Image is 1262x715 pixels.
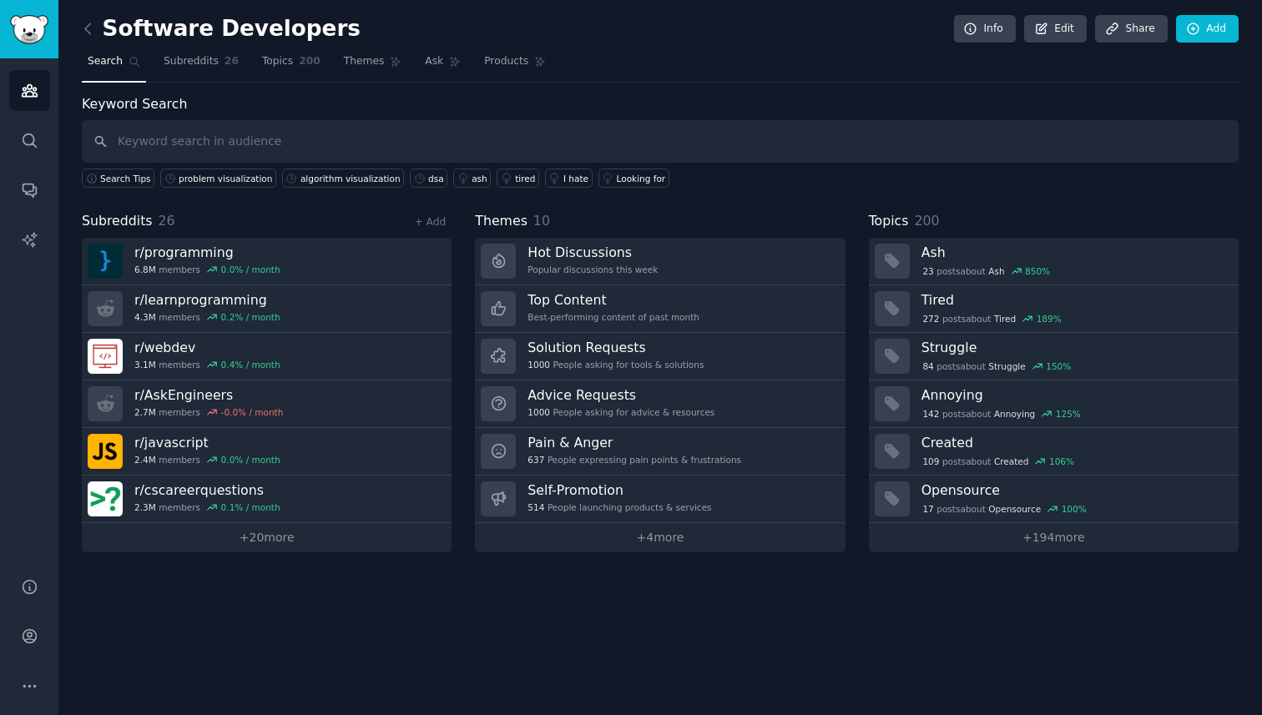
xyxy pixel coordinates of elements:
h3: Solution Requests [528,339,704,356]
span: 200 [914,213,939,229]
span: 6.8M [134,264,156,275]
h3: Opensource [921,481,1227,499]
span: 1000 [528,406,550,418]
div: 150 % [1046,360,1071,372]
a: r/AskEngineers2.7Mmembers-0.0% / month [82,380,452,428]
h2: Software Developers [82,16,361,43]
a: Solution Requests1000People asking for tools & solutions [475,333,845,380]
h3: Created [921,434,1227,451]
span: 637 [528,454,544,466]
div: post s about [921,264,1052,279]
span: 1000 [528,359,550,370]
span: Created [994,456,1029,467]
input: Keyword search in audience [82,120,1239,163]
a: I hate [545,169,593,188]
h3: Advice Requests [528,386,714,404]
span: Ash [988,265,1004,277]
div: members [134,454,280,466]
h3: Ash [921,244,1227,261]
div: members [134,359,280,370]
img: webdev [88,339,123,374]
div: 189 % [1037,313,1062,325]
span: Topics [869,211,909,232]
a: Annoying142postsaboutAnnoying125% [869,380,1239,428]
span: 26 [225,54,239,69]
img: cscareerquestions [88,481,123,516]
div: 0.1 % / month [221,501,280,513]
h3: Self-Promotion [528,481,711,499]
div: 0.2 % / month [221,311,280,323]
div: dsa [428,173,444,184]
a: dsa [410,169,447,188]
span: 200 [299,54,321,69]
h3: Annoying [921,386,1227,404]
div: members [134,406,283,418]
h3: Struggle [921,339,1227,356]
h3: Pain & Anger [528,434,741,451]
div: 850 % [1025,265,1050,277]
div: People launching products & services [528,501,711,513]
a: Self-Promotion514People launching products & services [475,476,845,523]
a: Share [1095,15,1167,43]
a: Looking for [598,169,669,188]
a: r/webdev3.1Mmembers0.4% / month [82,333,452,380]
span: 2.7M [134,406,156,418]
h3: Top Content [528,291,699,309]
span: 272 [922,313,939,325]
div: members [134,501,280,513]
div: 0.0 % / month [221,454,280,466]
div: post s about [921,359,1073,374]
a: Themes [338,48,408,83]
span: 26 [159,213,175,229]
img: GummySearch logo [10,15,48,44]
a: +194more [869,523,1239,552]
span: 3.1M [134,359,156,370]
a: r/learnprogramming4.3Mmembers0.2% / month [82,285,452,333]
div: 0.0 % / month [221,264,280,275]
div: People asking for tools & solutions [528,359,704,370]
span: 84 [922,360,933,372]
span: 10 [533,213,550,229]
a: Struggle84postsaboutStruggle150% [869,333,1239,380]
a: Info [954,15,1016,43]
span: 142 [922,408,939,420]
a: Opensource17postsaboutOpensource100% [869,476,1239,523]
span: 23 [922,265,933,277]
span: Topics [262,54,293,69]
a: Advice Requests1000People asking for advice & resources [475,380,845,428]
span: 17 [922,503,933,515]
div: I hate [563,173,588,184]
a: Created109postsaboutCreated106% [869,428,1239,476]
div: People expressing pain points & frustrations [528,454,741,466]
a: Pain & Anger637People expressing pain points & frustrations [475,428,845,476]
a: Ash23postsaboutAsh850% [869,238,1239,285]
div: Looking for [617,173,666,184]
div: -0.0 % / month [221,406,284,418]
span: Subreddits [164,54,219,69]
a: +20more [82,523,452,552]
button: Search Tips [82,169,154,188]
span: Themes [344,54,385,69]
a: +4more [475,523,845,552]
h3: r/ programming [134,244,280,261]
span: 514 [528,501,544,513]
div: Best-performing content of past month [528,311,699,323]
div: 125 % [1056,408,1081,420]
span: Annoying [994,408,1035,420]
div: algorithm visualization [300,173,401,184]
div: 106 % [1049,456,1074,467]
span: Ask [425,54,443,69]
a: + Add [414,216,446,228]
a: Topics200 [256,48,326,83]
h3: r/ AskEngineers [134,386,283,404]
a: Search [82,48,146,83]
div: People asking for advice & resources [528,406,714,418]
span: Opensource [988,503,1041,515]
span: Subreddits [82,211,153,232]
span: 2.4M [134,454,156,466]
a: Add [1176,15,1239,43]
div: post s about [921,454,1076,469]
span: Products [484,54,528,69]
div: post s about [921,406,1083,421]
span: 2.3M [134,501,156,513]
